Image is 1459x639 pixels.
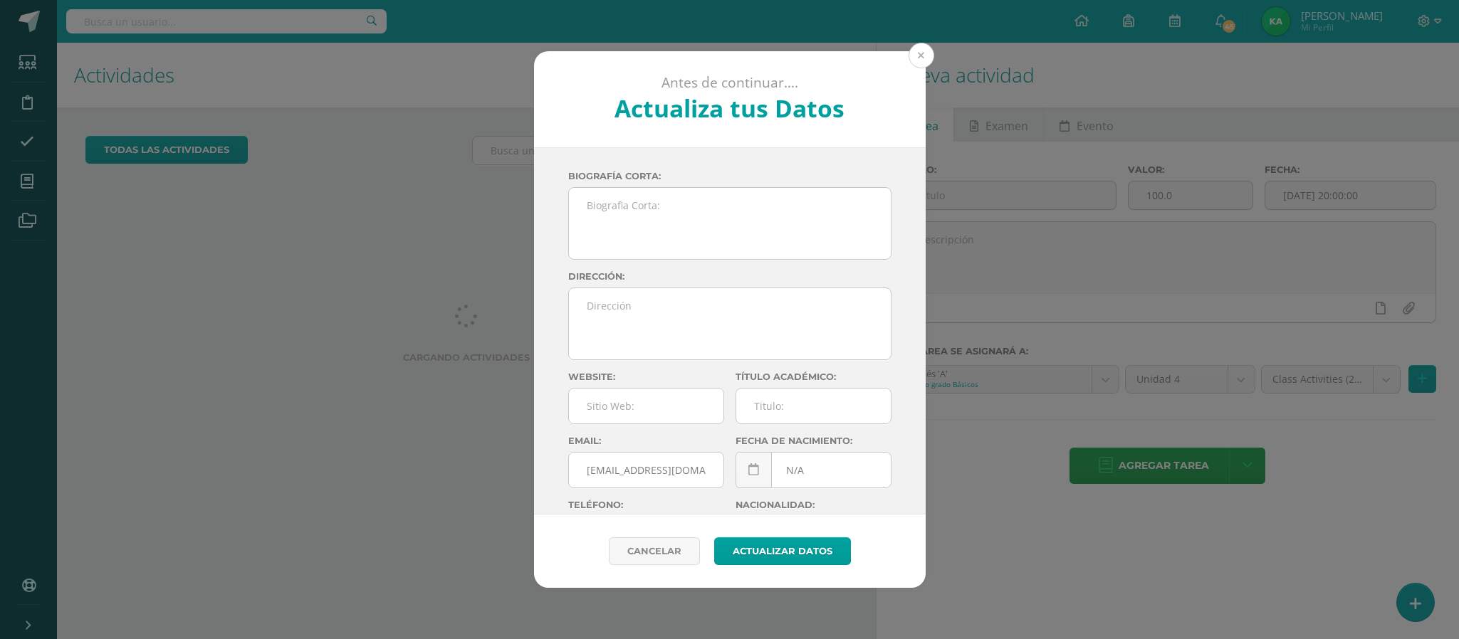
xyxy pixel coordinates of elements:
[568,500,724,510] label: Teléfono:
[569,389,723,423] input: Sitio Web:
[572,74,887,92] p: Antes de continuar....
[569,453,723,487] input: Correo Electronico:
[736,435,891,446] label: Fecha de nacimiento:
[736,500,891,510] label: Nacionalidad:
[609,537,700,565] a: Cancelar
[568,371,724,382] label: Website:
[568,435,724,446] label: Email:
[736,389,891,423] input: Titulo:
[736,453,891,487] input: Fecha de Nacimiento:
[568,171,891,181] label: Biografía corta:
[714,537,851,565] button: Actualizar datos
[568,271,891,282] label: Dirección:
[572,92,887,125] h2: Actualiza tus Datos
[736,371,891,382] label: Título académico:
